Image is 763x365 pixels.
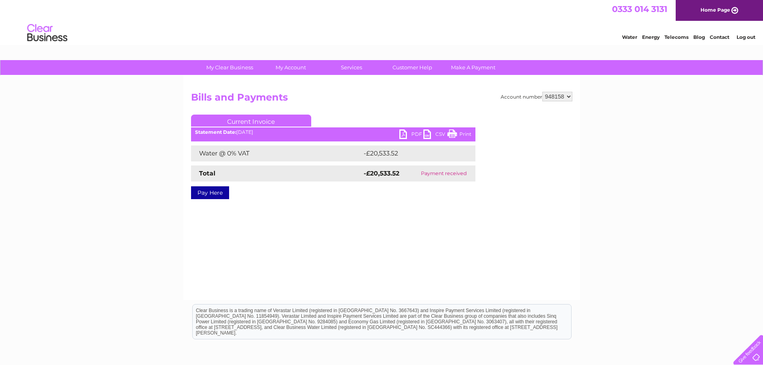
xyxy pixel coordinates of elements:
[364,169,399,177] strong: -£20,533.52
[191,92,572,107] h2: Bills and Payments
[501,92,572,101] div: Account number
[362,145,465,161] td: -£20,533.52
[693,34,705,40] a: Blog
[191,129,475,135] div: [DATE]
[612,4,667,14] a: 0333 014 3131
[191,186,229,199] a: Pay Here
[423,129,447,141] a: CSV
[193,4,571,39] div: Clear Business is a trading name of Verastar Limited (registered in [GEOGRAPHIC_DATA] No. 3667643...
[412,165,475,181] td: Payment received
[664,34,689,40] a: Telecoms
[258,60,324,75] a: My Account
[199,169,215,177] strong: Total
[27,21,68,45] img: logo.png
[197,60,263,75] a: My Clear Business
[440,60,506,75] a: Make A Payment
[622,34,637,40] a: Water
[399,129,423,141] a: PDF
[710,34,729,40] a: Contact
[318,60,385,75] a: Services
[642,34,660,40] a: Energy
[191,145,362,161] td: Water @ 0% VAT
[195,129,236,135] b: Statement Date:
[737,34,755,40] a: Log out
[379,60,445,75] a: Customer Help
[447,129,471,141] a: Print
[191,115,311,127] a: Current Invoice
